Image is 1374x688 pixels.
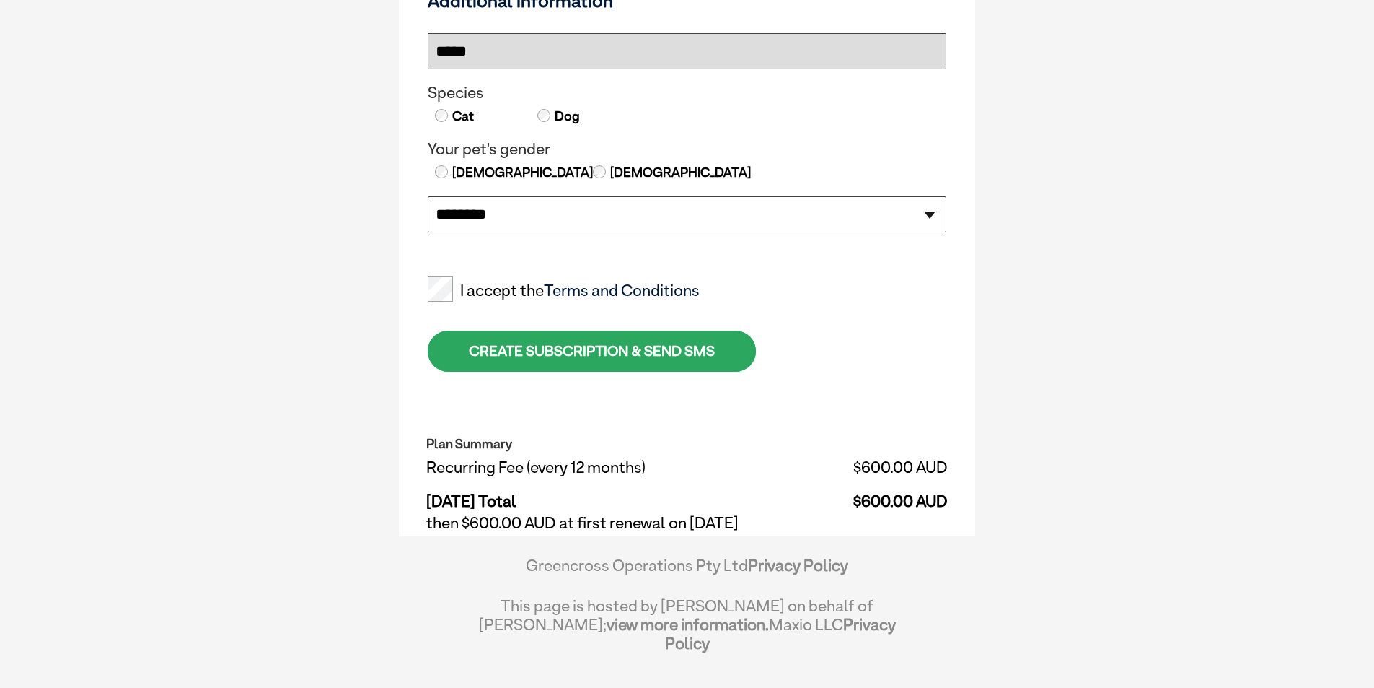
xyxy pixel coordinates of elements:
td: then $600.00 AUD at first renewal on [DATE] [426,510,948,536]
div: This page is hosted by [PERSON_NAME] on behalf of [PERSON_NAME]; Maxio LLC [478,589,896,653]
legend: Your pet's gender [428,140,946,159]
td: Recurring Fee (every 12 months) [426,455,788,481]
h2: Plan Summary [426,437,948,451]
input: I accept theTerms and Conditions [428,276,453,302]
legend: Species [428,84,946,103]
a: Privacy Policy [748,556,848,575]
td: $600.00 AUD [788,455,948,481]
a: view more information. [607,615,769,634]
a: Terms and Conditions [544,281,700,300]
div: Greencross Operations Pty Ltd [478,556,896,589]
div: CREATE SUBSCRIPTION & SEND SMS [428,331,756,372]
td: $600.00 AUD [788,481,948,511]
label: I accept the [428,282,700,300]
td: [DATE] Total [426,481,788,511]
a: Privacy Policy [665,615,896,653]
